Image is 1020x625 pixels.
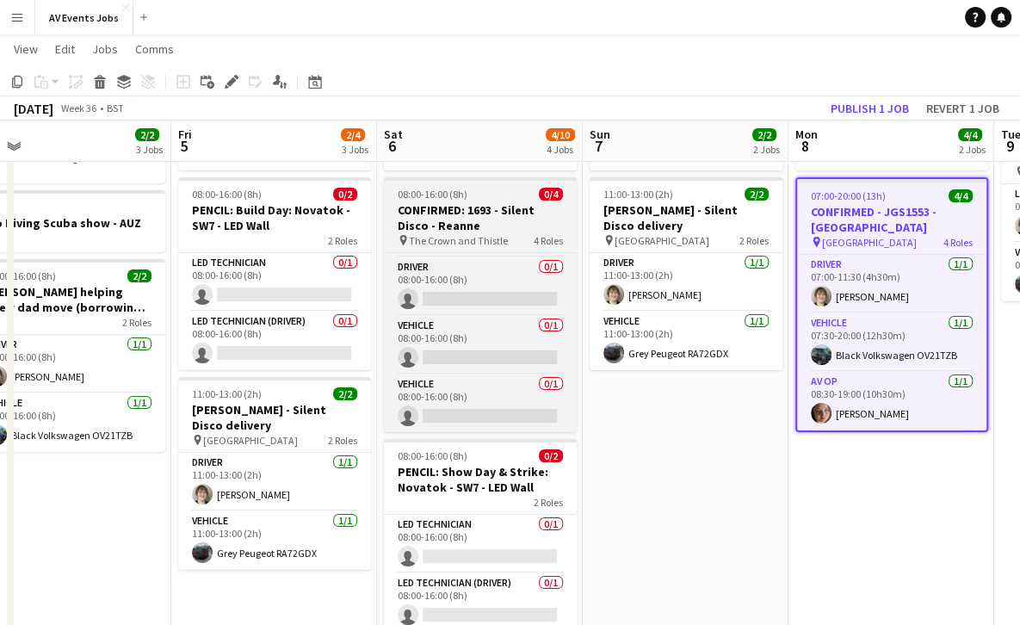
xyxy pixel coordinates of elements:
span: Comms [135,41,174,57]
app-card-role: Driver1/111:00-13:00 (2h)[PERSON_NAME] [590,253,782,312]
button: AV Events Jobs [35,1,133,34]
span: 07:00-20:00 (13h) [811,189,886,202]
span: 08:00-16:00 (8h) [192,188,262,201]
a: Edit [48,38,82,60]
span: Sun [590,127,610,142]
span: 0/4 [539,188,563,201]
span: Edit [55,41,75,57]
span: 2 Roles [328,434,357,447]
span: 4 Roles [534,234,563,247]
div: 2 Jobs [959,143,986,156]
app-job-card: 07:00-20:00 (13h)4/4CONFIRMED - JGS1553 - [GEOGRAPHIC_DATA] [GEOGRAPHIC_DATA]4 RolesDriver1/107:0... [795,177,988,432]
span: 2 Roles [328,234,357,247]
span: 11:00-13:00 (2h) [603,188,673,201]
app-card-role: Vehicle1/107:30-20:00 (12h30m)Black Volkswagen OV21TZB [797,313,986,372]
h3: PENCIL: Build Day: Novatok - SW7 - LED Wall [178,202,371,233]
a: Jobs [85,38,125,60]
div: BST [107,102,124,114]
h3: CONFIRMED - JGS1553 - [GEOGRAPHIC_DATA] [797,204,986,235]
span: 2/2 [333,387,357,400]
div: 3 Jobs [342,143,368,156]
span: 4/10 [546,128,575,141]
span: View [14,41,38,57]
span: Mon [795,127,818,142]
span: The Crown and Thistle [409,234,508,247]
app-card-role: Vehicle0/108:00-16:00 (8h) [384,316,577,374]
h3: [PERSON_NAME] - Silent Disco delivery [590,202,782,233]
app-card-role: Driver0/108:00-16:00 (8h) [384,257,577,316]
app-card-role: Vehicle1/111:00-13:00 (2h)Grey Peugeot RA72GDX [590,312,782,370]
app-job-card: 08:00-16:00 (8h)0/4CONFIRMED: 1693 - Silent Disco - Reanne The Crown and Thistle4 RolesDriver0/10... [384,177,577,432]
button: Revert 1 job [919,97,1006,120]
div: 2 Jobs [753,143,780,156]
div: 3 Jobs [136,143,163,156]
app-card-role: LED Technician0/108:00-16:00 (8h) [384,515,577,573]
app-card-role: AV Op1/108:30-19:00 (10h30m)[PERSON_NAME] [797,372,986,430]
a: Comms [128,38,181,60]
div: [DATE] [14,100,53,117]
h3: CONFIRMED: 1693 - Silent Disco - Reanne [384,202,577,233]
span: Jobs [92,41,118,57]
app-job-card: 11:00-13:00 (2h)2/2[PERSON_NAME] - Silent Disco delivery [GEOGRAPHIC_DATA]2 RolesDriver1/111:00-1... [590,177,782,370]
span: Fri [178,127,192,142]
app-job-card: 08:00-16:00 (8h)0/2PENCIL: Build Day: Novatok - SW7 - LED Wall2 RolesLED Technician0/108:00-16:00... [178,177,371,370]
app-card-role: Driver1/111:00-13:00 (2h)[PERSON_NAME] [178,453,371,511]
span: 2 Roles [534,496,563,509]
span: 2/4 [341,128,365,141]
span: 2 Roles [739,234,769,247]
h3: [PERSON_NAME] - Silent Disco delivery [178,402,371,433]
span: 11:00-13:00 (2h) [192,387,262,400]
button: Publish 1 job [824,97,916,120]
span: 0/2 [539,449,563,462]
app-job-card: 11:00-13:00 (2h)2/2[PERSON_NAME] - Silent Disco delivery [GEOGRAPHIC_DATA]2 RolesDriver1/111:00-1... [178,377,371,570]
span: 5 [176,136,192,156]
a: View [7,38,45,60]
span: [GEOGRAPHIC_DATA] [822,236,917,249]
h3: PENCIL: Show Day & Strike: Novatok - SW7 - LED Wall [384,464,577,495]
span: Week 36 [57,102,100,114]
app-card-role: LED Technician (Driver)0/108:00-16:00 (8h) [178,312,371,370]
span: 2/2 [752,128,776,141]
span: [GEOGRAPHIC_DATA] [615,234,709,247]
span: 08:00-16:00 (8h) [398,188,467,201]
span: 6 [381,136,403,156]
span: 08:00-16:00 (8h) [398,449,467,462]
span: 0/2 [333,188,357,201]
span: 2/2 [135,128,159,141]
span: 7 [587,136,610,156]
span: Sat [384,127,403,142]
span: 2 Roles [122,316,151,329]
span: 2/2 [745,188,769,201]
span: 4 Roles [943,236,973,249]
div: 4 Jobs [547,143,574,156]
app-card-role: LED Technician0/108:00-16:00 (8h) [178,253,371,312]
app-card-role: Vehicle0/108:00-16:00 (8h) [384,374,577,433]
span: 4/4 [949,189,973,202]
app-card-role: Vehicle1/111:00-13:00 (2h)Grey Peugeot RA72GDX [178,511,371,570]
app-card-role: Driver1/107:00-11:30 (4h30m)[PERSON_NAME] [797,255,986,313]
span: [GEOGRAPHIC_DATA] [203,434,298,447]
span: 8 [793,136,818,156]
span: 4/4 [958,128,982,141]
span: 2/2 [127,269,151,282]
